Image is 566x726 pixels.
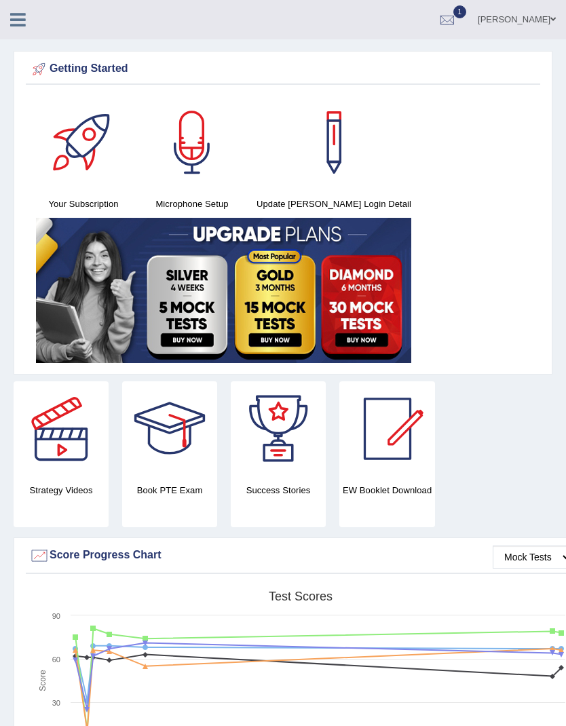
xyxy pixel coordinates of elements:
h4: Strategy Videos [14,483,109,497]
div: Getting Started [29,59,537,79]
h4: EW Booklet Download [339,483,435,497]
text: 60 [52,655,60,664]
h4: Success Stories [231,483,326,497]
h4: Book PTE Exam [122,483,217,497]
img: small5.jpg [36,218,411,363]
text: 90 [52,612,60,620]
tspan: Score [38,670,48,691]
h4: Microphone Setup [145,197,240,211]
tspan: Test scores [269,590,333,603]
h4: Your Subscription [36,197,131,211]
h4: Update [PERSON_NAME] Login Detail [253,197,415,211]
text: 30 [52,699,60,707]
span: 1 [453,5,467,18]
